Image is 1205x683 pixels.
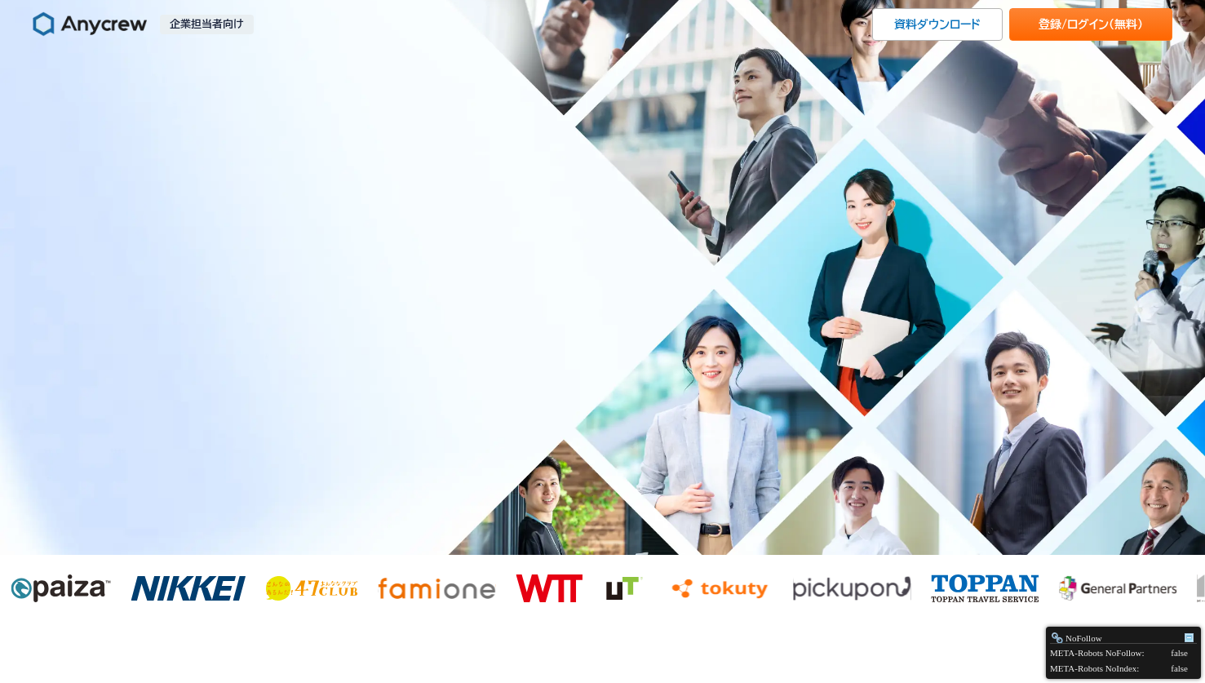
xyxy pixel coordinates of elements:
img: nikkei [129,576,245,601]
img: famione [376,574,494,602]
img: wtt [514,574,581,602]
img: toppan [929,574,1038,602]
img: Anycrew [33,11,147,38]
a: 資料ダウンロード [872,8,1003,41]
img: tokuty [665,574,772,602]
div: META-Robots NoIndex: [1050,659,1197,675]
img: 47club [264,576,357,601]
img: pickupon [791,574,910,602]
span: （無料） [1109,19,1143,30]
img: paiza [9,574,109,602]
div: false [1171,662,1188,675]
img: m-out inc. [1057,574,1176,602]
div: false [1171,646,1188,659]
div: NoFollow [1051,632,1183,645]
div: Minimize [1183,632,1196,645]
div: META-Robots NoFollow: [1050,644,1197,659]
img: ut [600,574,645,602]
p: 企業担当者向け [160,15,254,34]
a: 登録/ログイン（無料） [1009,8,1172,41]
